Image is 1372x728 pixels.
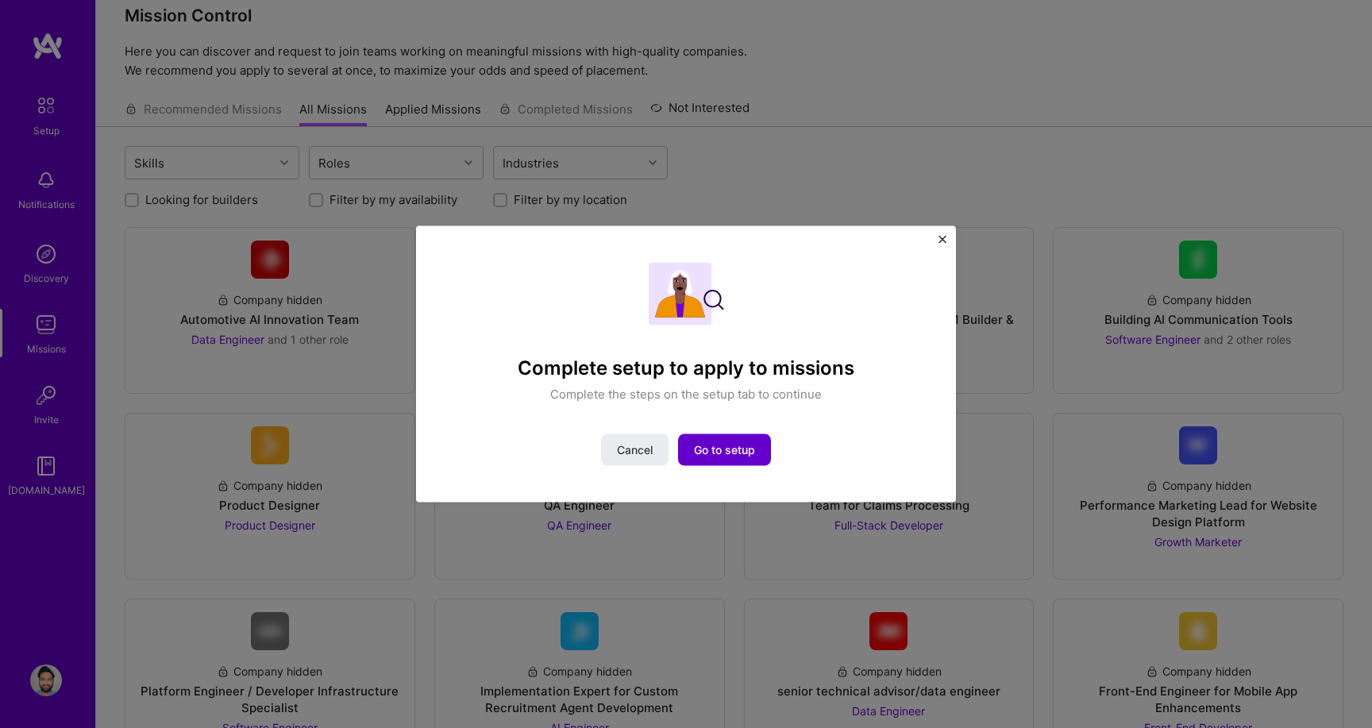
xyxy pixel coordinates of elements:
p: Complete the steps on the setup tab to continue [550,386,822,403]
button: Go to setup [678,434,771,466]
button: Close [938,235,946,252]
span: Cancel [617,442,653,458]
button: Cancel [601,434,669,466]
h4: Complete setup to apply to missions [518,356,854,379]
img: Complete setup illustration [649,262,724,325]
span: Go to setup [694,442,755,458]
